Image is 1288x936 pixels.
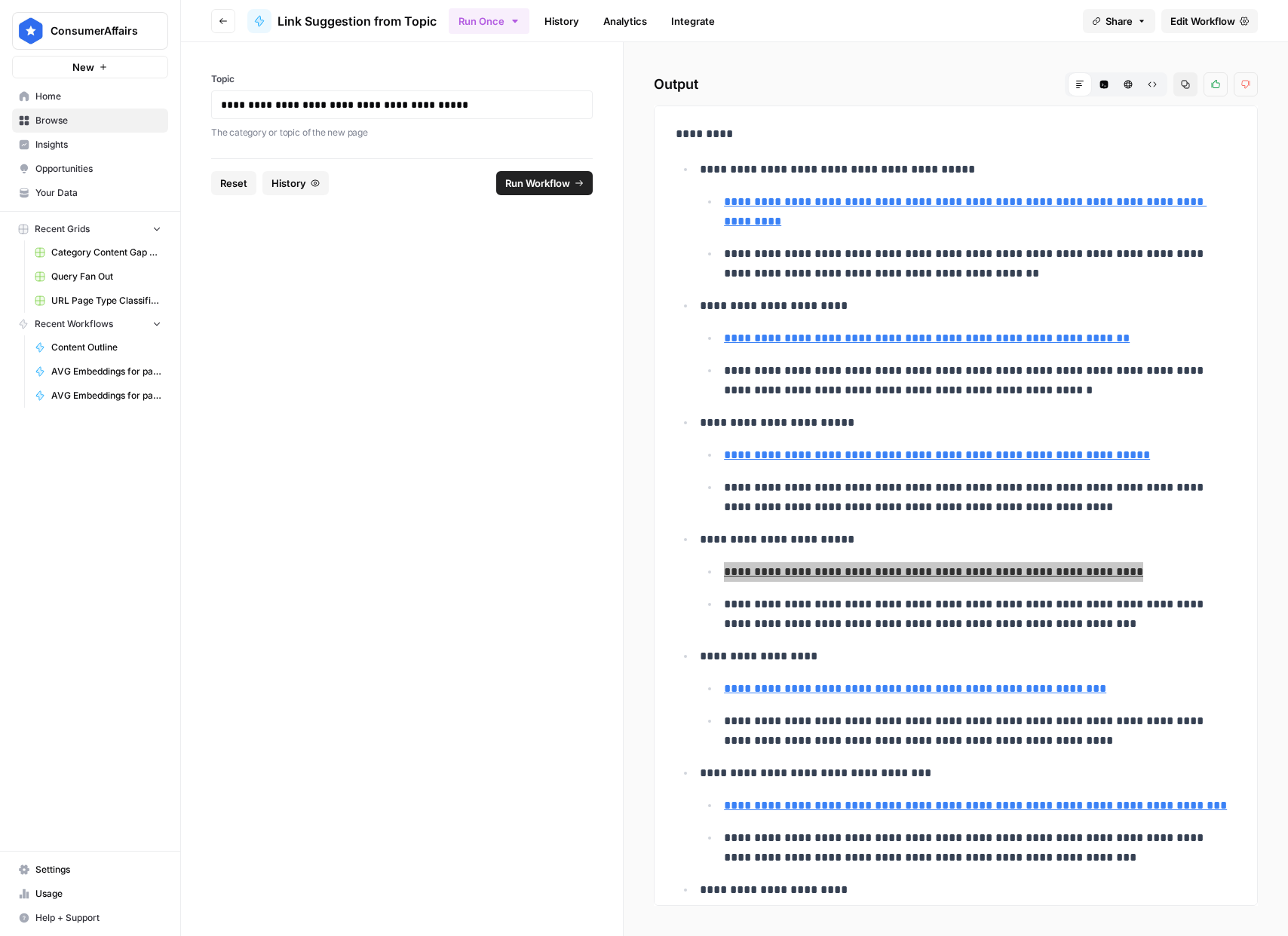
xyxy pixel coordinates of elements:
[51,270,161,283] span: Query Fan Out
[51,23,142,38] span: ConsumerAffairs
[1106,14,1133,29] span: Share
[211,72,593,86] label: Topic
[12,181,168,205] a: Your Data
[51,389,161,402] span: AVG Embeddings for page and Target Keyword - Using Pasted page content
[12,56,168,78] button: New
[220,176,247,191] span: Reset
[51,365,161,378] span: AVG Embeddings for page and Target Keyword
[1161,9,1258,33] a: Edit Workflow
[28,335,168,359] a: Content Outline
[28,384,168,408] a: AVG Embeddings for page and Target Keyword - Using Pasted page content
[35,911,161,925] span: Help + Support
[278,12,437,30] span: Link Suggestion from Topic
[247,9,437,33] a: Link Suggestion from Topic
[654,72,1258,96] h2: Output
[12,218,168,240] button: Recent Grids
[51,246,161,259] span: Category Content Gap Analysis
[35,222,90,236] span: Recent Grids
[594,9,656,33] a: Analytics
[505,176,570,191] span: Run Workflow
[1083,9,1155,33] button: Share
[271,176,306,191] span: History
[12,858,168,882] a: Settings
[35,138,161,151] span: Insights
[28,240,168,265] a: Category Content Gap Analysis
[12,109,168,133] a: Browse
[12,882,168,906] a: Usage
[35,186,161,200] span: Your Data
[535,9,588,33] a: History
[12,133,168,157] a: Insights
[51,341,161,354] span: Content Outline
[51,294,161,307] span: URL Page Type Classification
[12,12,168,50] button: Workspace: ConsumerAffairs
[72,60,94,75] span: New
[496,171,593,195] button: Run Workflow
[211,171,256,195] button: Reset
[35,114,161,127] span: Browse
[35,90,161,103] span: Home
[1170,14,1235,29] span: Edit Workflow
[12,313,168,335] button: Recent Workflows
[35,162,161,176] span: Opportunities
[28,289,168,313] a: URL Page Type Classification
[28,359,168,384] a: AVG Embeddings for page and Target Keyword
[12,84,168,109] a: Home
[12,906,168,930] button: Help + Support
[35,317,113,331] span: Recent Workflows
[449,8,529,34] button: Run Once
[12,157,168,181] a: Opportunities
[35,863,161,876] span: Settings
[262,171,329,195] button: History
[662,9,724,33] a: Integrate
[211,125,593,140] p: The category or topic of the new page
[17,17,44,44] img: ConsumerAffairs Logo
[35,887,161,901] span: Usage
[28,265,168,289] a: Query Fan Out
